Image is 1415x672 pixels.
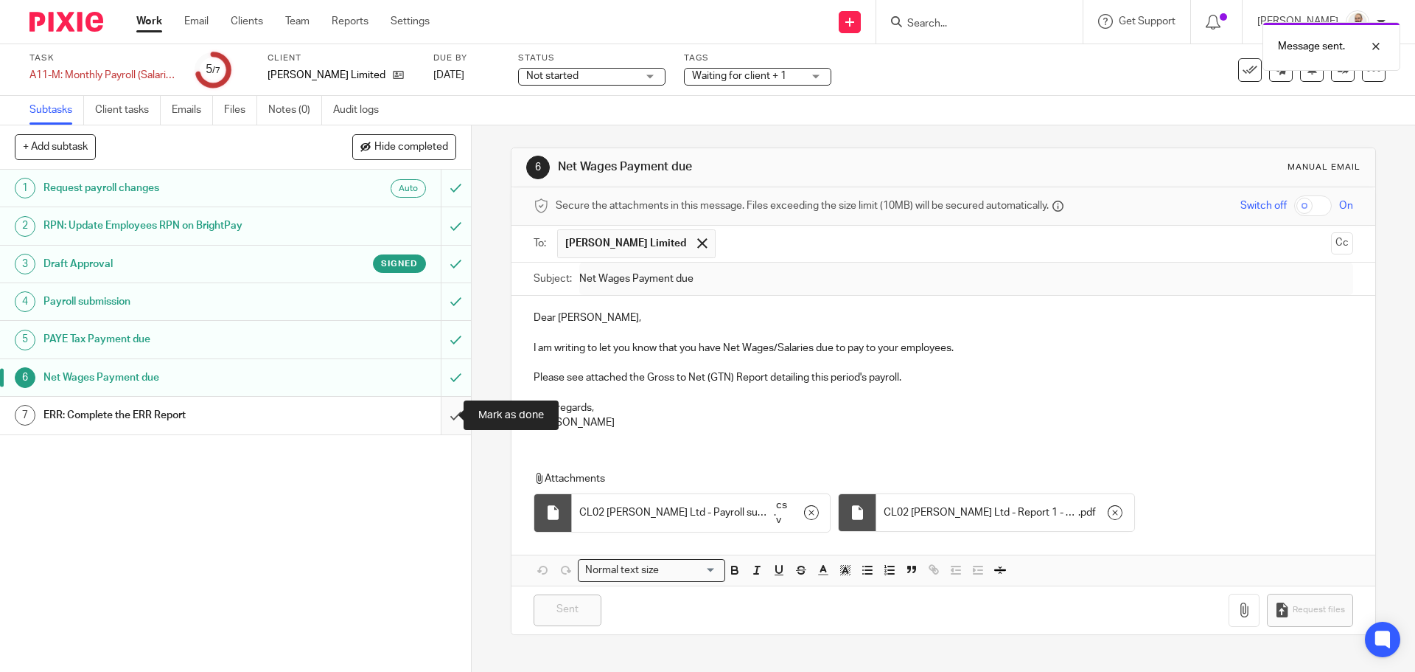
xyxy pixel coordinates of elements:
div: Manual email [1288,162,1360,173]
button: Request files [1267,594,1352,627]
img: Pixie [29,12,103,32]
a: Reports [332,14,368,29]
p: [PERSON_NAME] [534,415,1352,430]
span: [DATE] [433,70,464,80]
span: CL02 [PERSON_NAME] Ltd - Report 1 - Month 9 [884,505,1078,520]
p: I am writing to let you know that you have Net Wages/Salaries due to pay to your employees. [534,341,1352,356]
div: Search for option [578,559,725,582]
h1: Request payroll changes [43,177,298,199]
div: 6 [526,156,550,179]
span: Hide completed [374,142,448,153]
h1: Net Wages Payment due [43,367,298,389]
a: Settings [391,14,430,29]
label: Status [518,52,665,64]
label: Subject: [534,271,572,286]
label: To: [534,236,550,251]
button: + Add subtask [15,134,96,159]
span: pdf [1080,505,1096,520]
p: Kind regards, [534,386,1352,416]
div: . [876,494,1134,531]
p: Please see attached the Gross to Net (GTN) Report detailing this period's payroll. [534,370,1352,385]
span: Secure the attachments in this message. Files exceeding the size limit (10MB) will be secured aut... [556,198,1049,213]
span: Waiting for client + 1 [692,71,786,81]
a: Email [184,14,209,29]
label: Tags [684,52,831,64]
a: Files [224,96,257,125]
div: 3 [15,254,35,274]
a: Clients [231,14,263,29]
div: 5 [206,61,220,78]
img: Mark%20LI%20profiler.png [1346,10,1369,34]
button: Hide completed [352,134,456,159]
label: Due by [433,52,500,64]
input: Search for option [663,563,716,578]
button: Cc [1331,232,1353,254]
span: Request files [1293,604,1345,616]
h1: RPN: Update Employees RPN on BrightPay [43,215,298,237]
h1: Net Wages Payment due [558,159,975,175]
div: . [572,494,830,532]
p: Attachments [534,471,1325,486]
span: CL02 [PERSON_NAME] Ltd - Payroll summary incl ERR mileage etc [PERSON_NAME] - Month 9 [579,505,774,520]
small: /7 [212,66,220,75]
div: 2 [15,216,35,237]
a: Audit logs [333,96,390,125]
div: 7 [15,405,35,426]
label: Task [29,52,177,64]
span: Normal text size [581,563,662,578]
div: 6 [15,367,35,388]
p: [PERSON_NAME] Limited [268,68,385,83]
a: Work [136,14,162,29]
h1: ERR: Complete the ERR Report [43,404,298,426]
div: Auto [391,179,426,198]
input: Sent [534,595,601,626]
a: Notes (0) [268,96,322,125]
span: Signed [381,257,418,270]
a: Emails [172,96,213,125]
h1: Payroll submission [43,291,298,313]
div: A11-M: Monthly Payroll (Salaried) [29,68,177,83]
span: csv [776,498,792,528]
a: Team [285,14,310,29]
a: Subtasks [29,96,84,125]
span: Switch off [1240,198,1287,213]
p: Message sent. [1278,39,1345,54]
h1: PAYE Tax Payment due [43,328,298,350]
span: [PERSON_NAME] Limited [565,236,686,251]
div: 1 [15,178,35,198]
span: On [1339,198,1353,213]
p: Dear [PERSON_NAME], [534,311,1352,325]
label: Client [268,52,415,64]
h1: Draft Approval [43,253,298,275]
span: Not started [526,71,579,81]
div: 5 [15,330,35,350]
div: 4 [15,291,35,312]
a: Client tasks [95,96,161,125]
